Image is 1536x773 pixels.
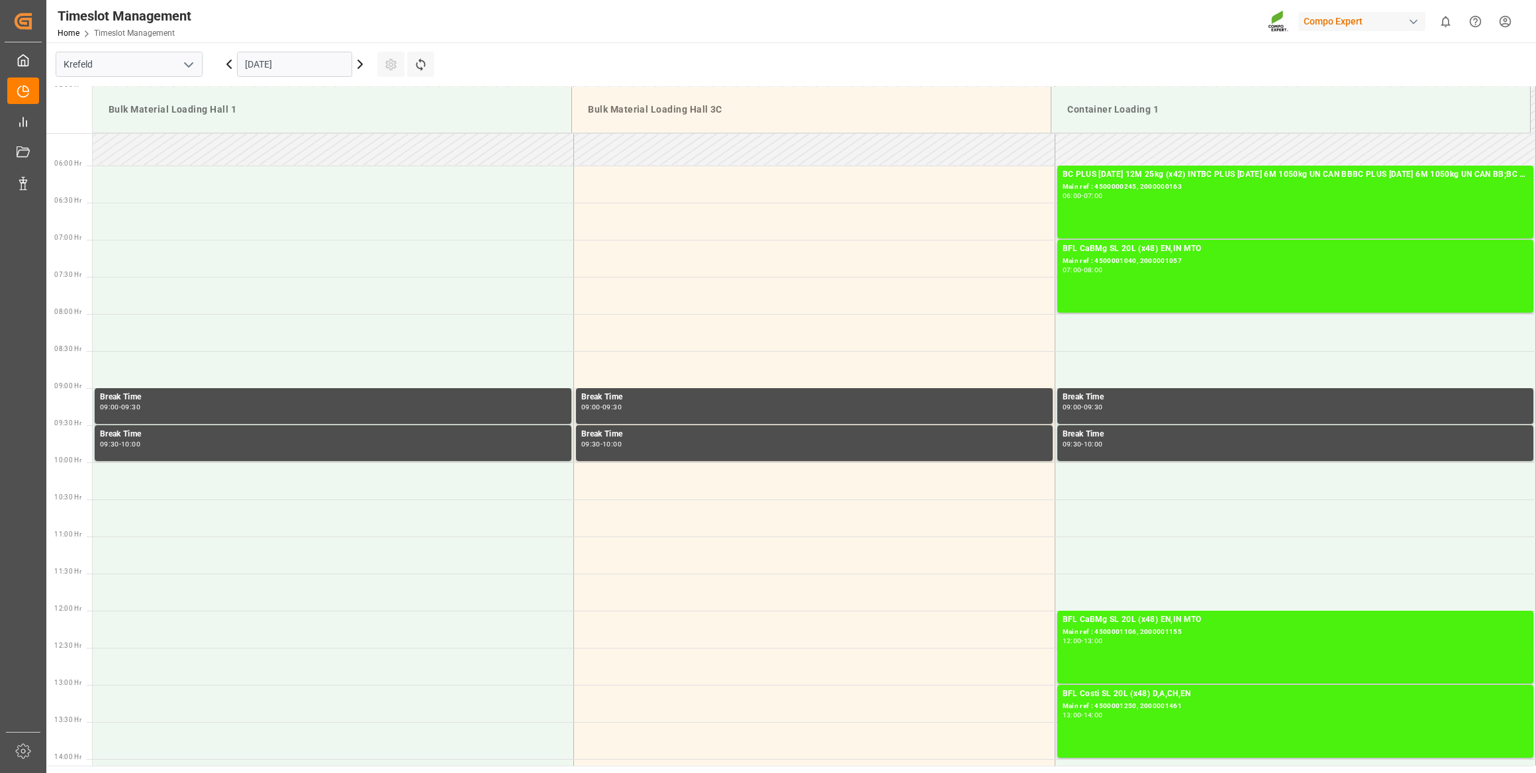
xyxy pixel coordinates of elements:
[54,493,81,501] span: 10:30 Hr
[100,404,119,410] div: 09:00
[54,568,81,575] span: 11:30 Hr
[1063,267,1082,273] div: 07:00
[1081,441,1083,447] div: -
[1063,242,1529,256] div: BFL CaBMg SL 20L (x48) EN,IN MTO
[1062,97,1519,122] div: Container Loading 1
[100,391,566,404] div: Break Time
[1063,428,1529,441] div: Break Time
[1063,391,1529,404] div: Break Time
[54,605,81,612] span: 12:00 Hr
[54,234,81,241] span: 07:00 Hr
[54,419,81,427] span: 09:30 Hr
[1298,12,1425,31] div: Compo Expert
[1081,638,1083,644] div: -
[100,441,119,447] div: 09:30
[1081,267,1083,273] div: -
[54,308,81,315] span: 08:00 Hr
[1063,638,1082,644] div: 12:00
[1063,613,1529,627] div: BFL CaBMg SL 20L (x48) EN,IN MTO
[1063,193,1082,199] div: 06:00
[119,404,121,410] div: -
[56,52,203,77] input: Type to search/select
[58,6,191,26] div: Timeslot Management
[1063,441,1082,447] div: 09:30
[1431,7,1461,36] button: show 0 new notifications
[1063,404,1082,410] div: 09:00
[237,52,352,77] input: DD.MM.YYYY
[1063,256,1529,267] div: Main ref : 4500001040, 2000001057
[54,753,81,760] span: 14:00 Hr
[1063,712,1082,718] div: 13:00
[1461,7,1490,36] button: Help Center
[581,428,1047,441] div: Break Time
[1063,181,1529,193] div: Main ref : 4500000245, 2000000163
[121,441,140,447] div: 10:00
[54,679,81,686] span: 13:00 Hr
[583,97,1040,122] div: Bulk Material Loading Hall 3C
[1063,701,1529,712] div: Main ref : 4500001250, 2000001461
[1084,441,1103,447] div: 10:00
[54,271,81,278] span: 07:30 Hr
[602,404,622,410] div: 09:30
[1298,9,1431,34] button: Compo Expert
[1084,267,1103,273] div: 08:00
[581,441,600,447] div: 09:30
[581,391,1047,404] div: Break Time
[54,160,81,167] span: 06:00 Hr
[1084,404,1103,410] div: 09:30
[1081,404,1083,410] div: -
[1063,688,1529,701] div: BFL Costi SL 20L (x48) D,A,CH,EN
[1081,193,1083,199] div: -
[54,345,81,352] span: 08:30 Hr
[58,28,79,38] a: Home
[54,531,81,538] span: 11:00 Hr
[1063,168,1529,181] div: BC PLUS [DATE] 12M 25kg (x42) INTBC PLUS [DATE] 6M 1050kg UN CAN BBBC PLUS [DATE] 6M 1050kg UN CA...
[121,404,140,410] div: 09:30
[1084,638,1103,644] div: 13:00
[100,428,566,441] div: Break Time
[119,441,121,447] div: -
[178,54,198,75] button: open menu
[600,441,602,447] div: -
[54,456,81,464] span: 10:00 Hr
[54,716,81,723] span: 13:30 Hr
[600,404,602,410] div: -
[602,441,622,447] div: 10:00
[1268,10,1289,33] img: Screenshot%202023-09-29%20at%2010.02.21.png_1712312052.png
[1084,193,1103,199] div: 07:00
[581,404,600,410] div: 09:00
[103,97,561,122] div: Bulk Material Loading Hall 1
[54,382,81,389] span: 09:00 Hr
[1084,712,1103,718] div: 14:00
[1063,627,1529,638] div: Main ref : 4500001106, 2000001155
[54,197,81,204] span: 06:30 Hr
[54,642,81,649] span: 12:30 Hr
[1081,712,1083,718] div: -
